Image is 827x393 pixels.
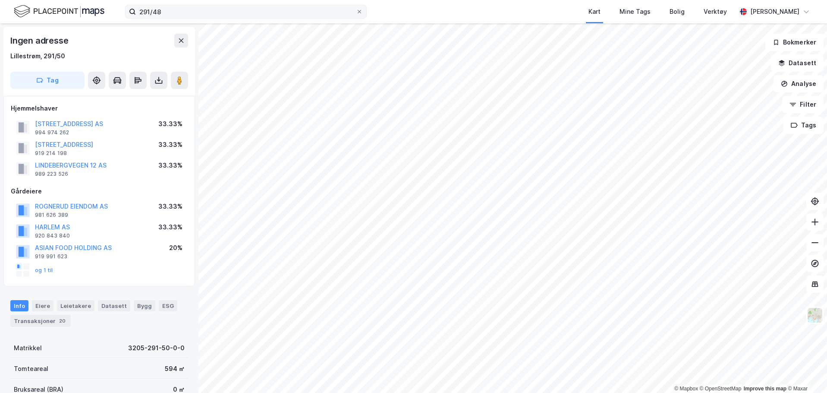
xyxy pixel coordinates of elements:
[784,352,827,393] iframe: Chat Widget
[588,6,601,17] div: Kart
[782,96,824,113] button: Filter
[57,300,94,311] div: Leietakere
[771,54,824,72] button: Datasett
[35,232,70,239] div: 920 843 840
[784,352,827,393] div: Kontrollprogram for chat
[10,72,85,89] button: Tag
[35,253,67,260] div: 919 991 623
[704,6,727,17] div: Verktøy
[158,160,182,171] div: 33.33%
[10,300,28,311] div: Info
[670,6,685,17] div: Bolig
[10,51,65,61] div: Lillestrøm, 291/50
[57,317,67,325] div: 20
[158,201,182,212] div: 33.33%
[807,307,823,323] img: Z
[14,343,42,353] div: Matrikkel
[619,6,651,17] div: Mine Tags
[98,300,130,311] div: Datasett
[158,222,182,232] div: 33.33%
[10,34,70,48] div: Ingen adresse
[134,300,155,311] div: Bygg
[169,243,182,253] div: 20%
[750,6,799,17] div: [PERSON_NAME]
[700,386,742,392] a: OpenStreetMap
[10,315,71,327] div: Transaksjoner
[774,75,824,92] button: Analyse
[14,364,48,374] div: Tomteareal
[765,34,824,51] button: Bokmerker
[744,386,786,392] a: Improve this map
[32,300,53,311] div: Eiere
[11,186,188,196] div: Gårdeiere
[35,150,67,157] div: 919 214 198
[783,117,824,134] button: Tags
[158,119,182,129] div: 33.33%
[35,212,68,219] div: 981 626 389
[159,300,177,311] div: ESG
[35,171,68,177] div: 989 223 526
[35,129,69,136] div: 994 974 262
[158,139,182,150] div: 33.33%
[674,386,698,392] a: Mapbox
[14,4,104,19] img: logo.f888ab2527a4732fd821a326f86c7f29.svg
[136,5,356,18] input: Søk på adresse, matrikkel, gårdeiere, leietakere eller personer
[11,103,188,114] div: Hjemmelshaver
[128,343,185,353] div: 3205-291-50-0-0
[165,364,185,374] div: 594 ㎡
